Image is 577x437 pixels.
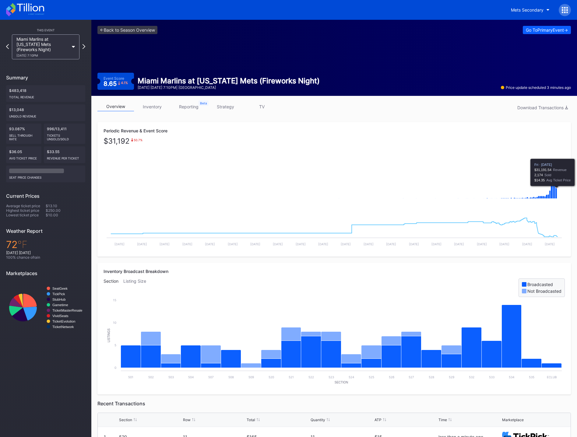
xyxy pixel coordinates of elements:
[52,314,69,318] text: VividSeats
[9,112,82,118] div: Unsold Revenue
[9,173,82,179] div: seat price changes
[104,128,565,133] div: Periodic Revenue & Event Score
[269,375,274,379] text: 520
[369,375,374,379] text: 525
[104,144,565,205] svg: Chart title
[409,242,419,246] text: [DATE]
[46,213,85,217] div: $10.00
[329,375,334,379] text: 523
[52,298,66,301] text: StubHub
[296,242,306,246] text: [DATE]
[104,297,565,388] svg: Chart title
[6,213,46,217] div: Lowest ticket price
[509,375,514,379] text: 534
[104,278,123,297] div: Section
[97,400,571,407] div: Recent Transactions
[6,281,85,334] svg: Chart title
[6,124,41,144] div: 93.087%
[501,85,571,90] div: Price update scheduled 3 minutes ago
[514,103,571,112] button: Download Transactions
[386,242,396,246] text: [DATE]
[449,375,454,379] text: 529
[17,239,27,250] span: ℉
[527,288,561,294] div: Not Broadcasted
[168,375,174,379] text: 503
[138,85,320,90] div: [DATE] [DATE] 7:10PM | [GEOGRAPHIC_DATA]
[454,242,464,246] text: [DATE]
[6,228,85,234] div: Weather Report
[517,105,568,110] div: Download Transactions
[6,255,85,260] div: 100 % chance of rain
[547,375,557,379] text: ECLUB
[114,242,125,246] text: [DATE]
[311,418,325,422] div: Quantity
[104,269,565,274] div: Inventory Broadcast Breakdown
[522,242,532,246] text: [DATE]
[121,81,128,85] div: 4.1 %
[250,242,260,246] text: [DATE]
[529,375,534,379] text: 535
[469,375,474,379] text: 532
[9,154,38,160] div: Avg ticket price
[335,381,348,384] text: Section
[511,7,544,12] div: Mets Secondary
[289,375,294,379] text: 521
[6,146,41,163] div: $36.05
[308,375,314,379] text: 522
[44,124,85,144] div: 996/13,411
[499,242,509,246] text: [DATE]
[188,375,194,379] text: 504
[273,242,283,246] text: [DATE]
[6,104,85,121] div: $13,048
[247,418,255,422] div: Total
[6,85,85,102] div: $483,418
[52,292,65,296] text: TickPick
[6,250,85,255] div: [DATE] [DATE]
[52,309,82,312] text: TicketMasterResale
[182,242,192,246] text: [DATE]
[523,26,571,34] button: Go ToPrimaryEvent->
[6,208,46,213] div: Highest ticket price
[341,242,351,246] text: [DATE]
[52,287,68,290] text: SeatGeek
[409,375,414,379] text: 527
[364,242,374,246] text: [DATE]
[52,320,75,323] text: TicketEvolution
[375,418,382,422] div: ATP
[97,102,134,111] a: overview
[97,26,157,34] a: <-Back to Season Overview
[52,303,68,307] text: Gametime
[183,418,191,422] div: Row
[114,343,116,347] text: 5
[107,328,111,342] text: Listings
[6,270,85,276] div: Marketplaces
[9,131,38,141] div: Sell Through Rate
[431,242,442,246] text: [DATE]
[526,27,568,33] div: Go To Primary Event ->
[228,375,234,379] text: 508
[104,205,565,250] svg: Chart title
[6,239,85,250] div: 72
[208,375,214,379] text: 507
[6,204,46,208] div: Average ticket price
[128,375,133,379] text: 501
[429,375,434,379] text: 528
[527,282,553,287] div: Broadcasted
[134,138,142,142] div: 50.7 %
[104,138,130,144] div: $ 31,192
[171,102,207,111] a: reporting
[113,321,116,324] text: 10
[138,76,320,85] div: Miami Marlins at [US_STATE] Mets (Fireworks Night)
[506,4,554,16] button: Mets Secondary
[47,154,82,160] div: Revenue per ticket
[389,375,394,379] text: 526
[205,242,215,246] text: [DATE]
[119,418,132,422] div: Section
[123,278,151,297] div: Listing Size
[160,242,170,246] text: [DATE]
[46,204,85,208] div: $13.10
[438,418,447,422] div: Time
[489,375,494,379] text: 533
[134,102,171,111] a: inventory
[114,366,116,369] text: 0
